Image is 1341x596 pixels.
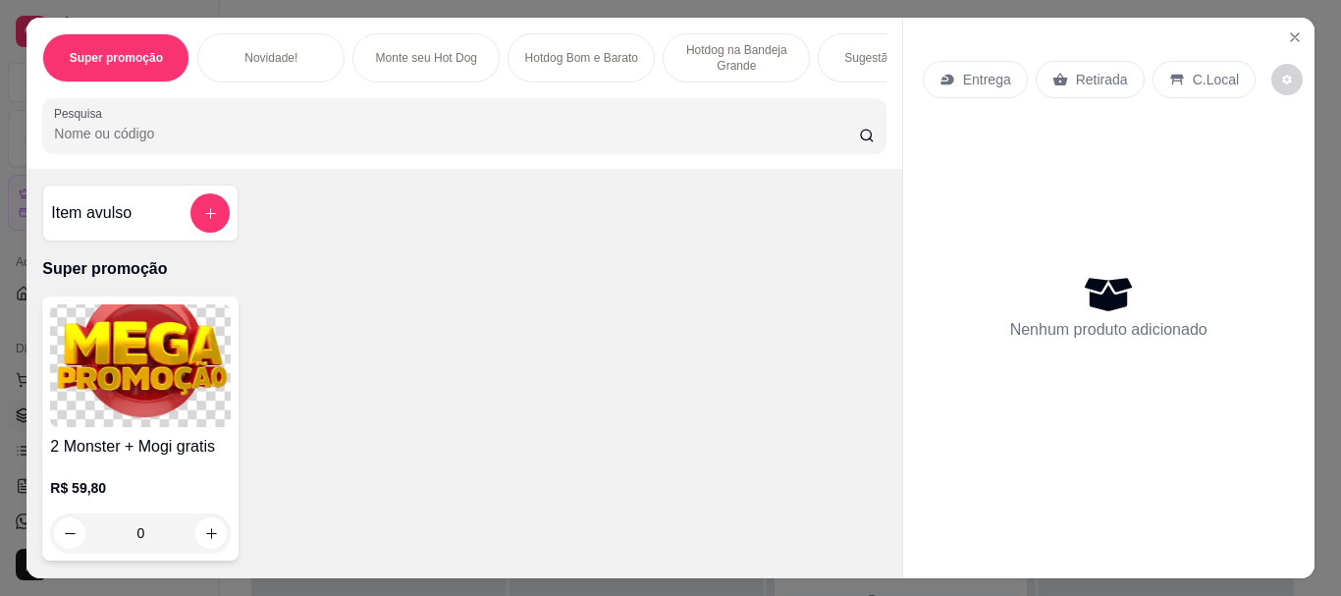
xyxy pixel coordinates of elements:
[190,193,230,233] button: add-separate-item
[70,50,163,66] p: Super promoção
[244,50,297,66] p: Novidade!
[525,50,638,66] p: Hotdog Bom e Barato
[1271,64,1303,95] button: decrease-product-quantity
[54,105,109,122] label: Pesquisa
[42,257,885,281] p: Super promoção
[50,478,231,498] p: R$ 59,80
[50,304,231,427] img: product-image
[376,50,477,66] p: Monte seu Hot Dog
[51,201,132,225] h4: Item avulso
[1279,22,1311,53] button: Close
[1076,70,1128,89] p: Retirada
[844,50,939,66] p: Sugestão do Chef
[1193,70,1239,89] p: C.Local
[679,42,793,74] p: Hotdog na Bandeja Grande
[50,435,231,459] h4: 2 Monster + Mogi gratis
[54,124,859,143] input: Pesquisa
[963,70,1011,89] p: Entrega
[1010,318,1207,342] p: Nenhum produto adicionado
